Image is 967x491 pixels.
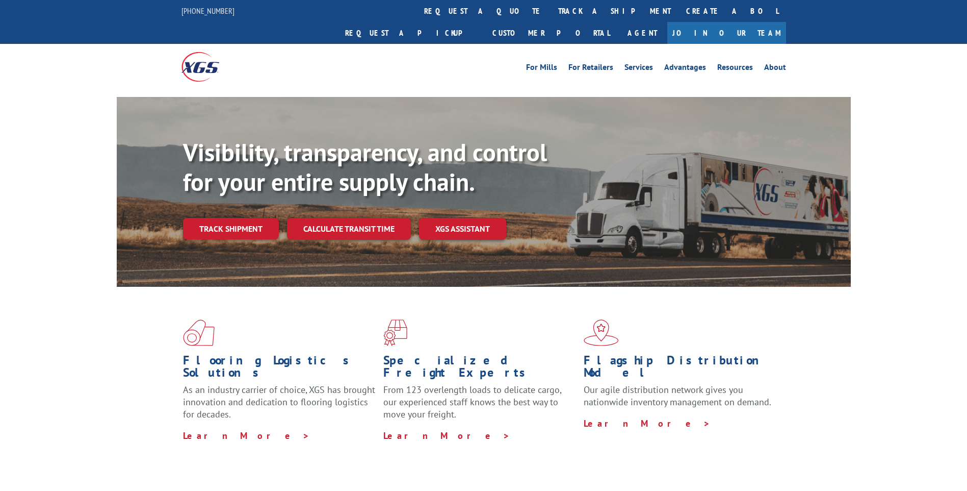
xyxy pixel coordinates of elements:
h1: Flooring Logistics Solutions [183,354,376,384]
a: Agent [617,22,667,44]
a: Customer Portal [485,22,617,44]
a: Services [624,63,653,75]
img: xgs-icon-focused-on-flooring-red [383,320,407,346]
a: For Mills [526,63,557,75]
a: Advantages [664,63,706,75]
h1: Specialized Freight Experts [383,354,576,384]
a: XGS ASSISTANT [419,218,506,240]
b: Visibility, transparency, and control for your entire supply chain. [183,136,547,198]
img: xgs-icon-total-supply-chain-intelligence-red [183,320,215,346]
span: Our agile distribution network gives you nationwide inventory management on demand. [584,384,771,408]
a: [PHONE_NUMBER] [181,6,234,16]
a: Resources [717,63,753,75]
a: Learn More > [584,418,711,429]
a: Learn More > [383,430,510,441]
a: Calculate transit time [287,218,411,240]
img: xgs-icon-flagship-distribution-model-red [584,320,619,346]
a: Join Our Team [667,22,786,44]
a: Track shipment [183,218,279,239]
a: Request a pickup [337,22,485,44]
h1: Flagship Distribution Model [584,354,776,384]
a: About [764,63,786,75]
span: As an industry carrier of choice, XGS has brought innovation and dedication to flooring logistics... [183,384,375,420]
a: For Retailers [568,63,613,75]
p: From 123 overlength loads to delicate cargo, our experienced staff knows the best way to move you... [383,384,576,429]
a: Learn More > [183,430,310,441]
